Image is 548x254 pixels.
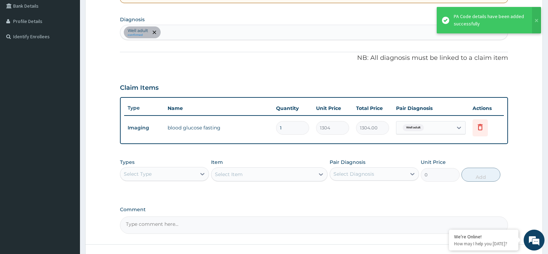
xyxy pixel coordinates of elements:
div: Chat with us now [36,39,117,48]
h3: Claim Items [120,84,159,92]
div: Select Type [124,170,152,177]
div: We're Online! [454,233,513,240]
td: Imaging [124,121,164,134]
span: We're online! [40,80,96,151]
td: blood glucose fasting [164,121,273,135]
label: Item [211,159,223,166]
th: Quantity [273,101,313,115]
div: PA Code details have been added successfully [454,13,525,27]
p: Well adult [128,28,148,33]
th: Unit Price [313,101,353,115]
label: Types [120,159,135,165]
label: Diagnosis [120,16,145,23]
th: Type [124,102,164,114]
label: Comment [120,207,508,213]
button: Add [461,168,500,182]
textarea: Type your message and hit 'Enter' [3,175,132,200]
span: remove selection option [151,29,158,35]
span: Well adult [403,124,424,131]
label: Pair Diagnosis [330,159,365,166]
p: NB: All diagnosis must be linked to a claim item [120,54,508,63]
th: Total Price [353,101,393,115]
th: Actions [469,101,504,115]
th: Pair Diagnosis [393,101,469,115]
img: d_794563401_company_1708531726252_794563401 [13,35,28,52]
small: confirmed [128,33,148,37]
th: Name [164,101,273,115]
div: Minimize live chat window [114,3,131,20]
div: Select Diagnosis [333,170,374,177]
p: How may I help you today? [454,241,513,247]
label: Unit Price [421,159,446,166]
